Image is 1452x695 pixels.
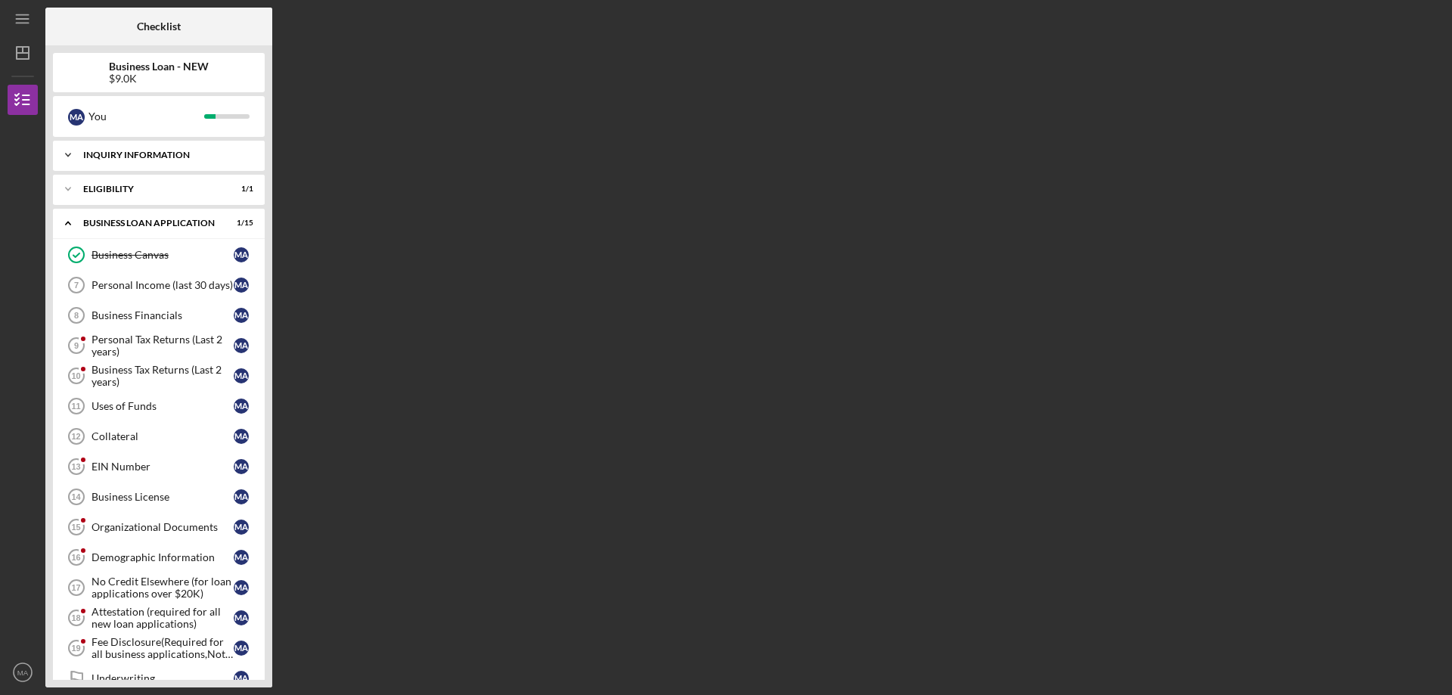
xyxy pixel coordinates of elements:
[92,636,234,660] div: Fee Disclosure(Required for all business applications,Not needed for Contractor loans)
[234,641,249,656] div: M A
[68,109,85,126] div: M A
[92,576,234,600] div: No Credit Elsewhere (for loan applications over $20K)
[234,459,249,474] div: M A
[71,432,80,441] tspan: 12
[71,371,80,380] tspan: 10
[71,553,80,562] tspan: 16
[60,633,257,663] a: 19Fee Disclosure(Required for all business applications,Not needed for Contractor loans)MA
[137,20,181,33] b: Checklist
[60,482,257,512] a: 14Business LicenseMA
[109,73,209,85] div: $9.0K
[234,278,249,293] div: M A
[234,489,249,504] div: M A
[83,185,216,194] div: ELIGIBILITY
[83,150,246,160] div: INQUIRY INFORMATION
[71,492,81,501] tspan: 14
[92,521,234,533] div: Organizational Documents
[60,451,257,482] a: 13EIN NumberMA
[71,583,80,592] tspan: 17
[60,572,257,603] a: 17No Credit Elsewhere (for loan applications over $20K)MA
[92,461,234,473] div: EIN Number
[60,270,257,300] a: 7Personal Income (last 30 days)MA
[60,330,257,361] a: 9Personal Tax Returns (Last 2 years)MA
[71,523,80,532] tspan: 15
[234,520,249,535] div: M A
[234,368,249,383] div: M A
[234,610,249,625] div: M A
[92,309,234,321] div: Business Financials
[74,311,79,320] tspan: 8
[60,391,257,421] a: 11Uses of FundsMA
[234,247,249,262] div: M A
[234,399,249,414] div: M A
[109,61,209,73] b: Business Loan - NEW
[88,104,204,129] div: You
[71,402,80,411] tspan: 11
[60,663,257,693] a: UnderwritingMA
[92,672,234,684] div: Underwriting
[92,334,234,358] div: Personal Tax Returns (Last 2 years)
[92,430,234,442] div: Collateral
[8,657,38,687] button: MA
[60,300,257,330] a: 8Business FinancialsMA
[92,551,234,563] div: Demographic Information
[234,671,249,686] div: M A
[60,240,257,270] a: Business CanvasMA
[92,491,234,503] div: Business License
[60,421,257,451] a: 12CollateralMA
[234,580,249,595] div: M A
[234,308,249,323] div: M A
[226,185,253,194] div: 1 / 1
[92,249,234,261] div: Business Canvas
[17,669,29,677] text: MA
[92,279,234,291] div: Personal Income (last 30 days)
[60,512,257,542] a: 15Organizational DocumentsMA
[71,644,80,653] tspan: 19
[71,462,80,471] tspan: 13
[74,281,79,290] tspan: 7
[92,364,234,388] div: Business Tax Returns (Last 2 years)
[74,341,79,350] tspan: 9
[234,338,249,353] div: M A
[92,606,234,630] div: Attestation (required for all new loan applications)
[60,603,257,633] a: 18Attestation (required for all new loan applications)MA
[234,429,249,444] div: M A
[92,400,234,412] div: Uses of Funds
[226,219,253,228] div: 1 / 15
[234,550,249,565] div: M A
[60,361,257,391] a: 10Business Tax Returns (Last 2 years)MA
[83,219,216,228] div: BUSINESS LOAN APPLICATION
[60,542,257,572] a: 16Demographic InformationMA
[71,613,80,622] tspan: 18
